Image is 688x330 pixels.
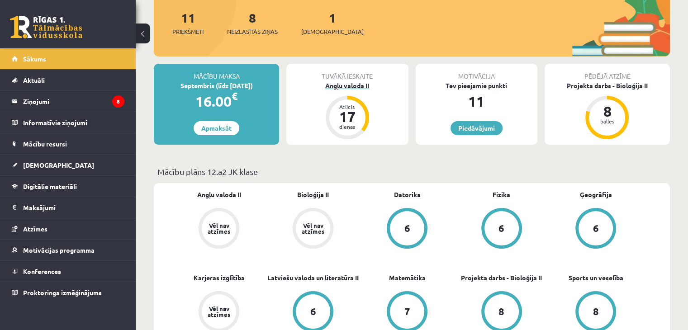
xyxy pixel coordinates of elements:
legend: Ziņojumi [23,91,124,112]
a: Maksājumi [12,197,124,218]
a: Ziņojumi8 [12,91,124,112]
a: Motivācijas programma [12,240,124,260]
span: Priekšmeti [172,27,204,36]
div: 16.00 [154,90,279,112]
a: Mācību resursi [12,133,124,154]
span: [DEMOGRAPHIC_DATA] [23,161,94,169]
a: Rīgas 1. Tālmācības vidusskola [10,16,82,38]
div: 8 [593,306,598,316]
div: dienas [334,124,361,129]
a: 1[DEMOGRAPHIC_DATA] [301,9,364,36]
a: Apmaksāt [194,121,239,135]
span: Aktuāli [23,76,45,84]
div: Atlicis [334,104,361,109]
legend: Informatīvie ziņojumi [23,112,124,133]
a: Latviešu valoda un literatūra II [267,273,359,283]
div: Pēdējā atzīme [545,64,670,81]
span: Konferences [23,267,61,275]
a: Projekta darbs - Bioloģija II 8 balles [545,81,670,141]
span: € [232,90,237,103]
div: Mācību maksa [154,64,279,81]
legend: Maksājumi [23,197,124,218]
div: Vēl nav atzīmes [300,222,326,234]
div: 6 [498,223,504,233]
a: Fizika [493,190,510,199]
a: Ģeogrāfija [579,190,612,199]
a: Karjeras izglītība [194,273,245,283]
div: Tuvākā ieskaite [286,64,408,81]
span: [DEMOGRAPHIC_DATA] [301,27,364,36]
a: Sākums [12,48,124,69]
span: Proktoringa izmēģinājums [23,288,102,297]
a: Piedāvājumi [451,121,503,135]
div: 11 [416,90,537,112]
span: Digitālie materiāli [23,182,77,190]
div: 8 [498,306,504,316]
div: 6 [404,223,410,233]
div: balles [593,118,621,124]
div: 8 [593,104,621,118]
a: Bioloģija II [297,190,329,199]
a: Angļu valoda II Atlicis 17 dienas [286,81,408,141]
a: Angļu valoda II [197,190,241,199]
div: Motivācija [416,64,537,81]
div: 7 [404,306,410,316]
a: Aktuāli [12,70,124,90]
a: Konferences [12,261,124,282]
span: Atzīmes [23,225,47,233]
a: Digitālie materiāli [12,176,124,197]
a: [DEMOGRAPHIC_DATA] [12,155,124,175]
div: 6 [593,223,598,233]
div: Angļu valoda II [286,81,408,90]
a: 6 [549,208,643,250]
div: 6 [310,306,316,316]
a: 6 [455,208,549,250]
a: Vēl nav atzīmes [266,208,360,250]
div: Vēl nav atzīmes [206,306,232,317]
a: 8Neizlasītās ziņas [227,9,278,36]
span: Neizlasītās ziņas [227,27,278,36]
div: Projekta darbs - Bioloģija II [545,81,670,90]
a: Atzīmes [12,218,124,239]
a: Matemātika [389,273,426,283]
i: 8 [112,95,124,108]
p: Mācību plāns 12.a2 JK klase [157,165,666,178]
div: Septembris (līdz [DATE]) [154,81,279,90]
a: Proktoringa izmēģinājums [12,282,124,303]
span: Mācību resursi [23,140,67,148]
a: Datorika [394,190,421,199]
div: Vēl nav atzīmes [206,222,232,234]
div: 17 [334,109,361,124]
a: 11Priekšmeti [172,9,204,36]
a: Projekta darbs - Bioloģija II [461,273,542,283]
a: Informatīvie ziņojumi [12,112,124,133]
a: Sports un veselība [568,273,623,283]
span: Sākums [23,55,46,63]
a: 6 [360,208,454,250]
div: Tev pieejamie punkti [416,81,537,90]
span: Motivācijas programma [23,246,95,254]
a: Vēl nav atzīmes [172,208,266,250]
